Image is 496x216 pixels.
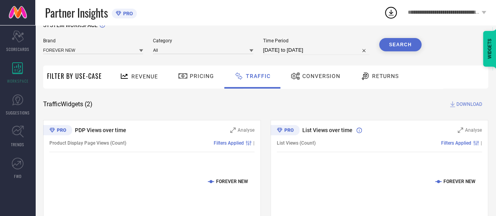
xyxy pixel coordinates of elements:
[238,127,254,133] span: Analyse
[6,110,30,116] span: SUGGESTIONS
[43,125,72,137] div: Premium
[465,127,482,133] span: Analyse
[214,140,244,146] span: Filters Applied
[43,38,143,44] span: Brand
[6,46,29,52] span: SCORECARDS
[263,38,369,44] span: Time Period
[246,73,271,79] span: Traffic
[47,71,102,81] span: Filter By Use-Case
[7,78,29,84] span: WORKSPACE
[302,127,352,133] span: List Views over time
[14,173,22,179] span: FWD
[131,73,158,80] span: Revenue
[49,140,126,146] span: Product Display Page Views (Count)
[253,140,254,146] span: |
[43,100,93,108] span: Traffic Widgets ( 2 )
[121,11,133,16] span: PRO
[263,45,369,55] input: Select time period
[230,127,236,133] svg: Zoom
[379,38,422,51] button: Search
[271,125,300,137] div: Premium
[302,73,340,79] span: Conversion
[443,179,476,184] text: FOREVER NEW
[45,5,108,21] span: Partner Insights
[153,38,253,44] span: Category
[481,140,482,146] span: |
[216,179,248,184] text: FOREVER NEW
[372,73,399,79] span: Returns
[441,140,471,146] span: Filters Applied
[11,142,24,147] span: TRENDS
[277,140,316,146] span: List Views (Count)
[384,5,398,20] div: Open download list
[190,73,214,79] span: Pricing
[458,127,463,133] svg: Zoom
[75,127,126,133] span: PDP Views over time
[456,100,482,108] span: DOWNLOAD
[43,22,98,28] span: SYSTEM WORKSPACE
